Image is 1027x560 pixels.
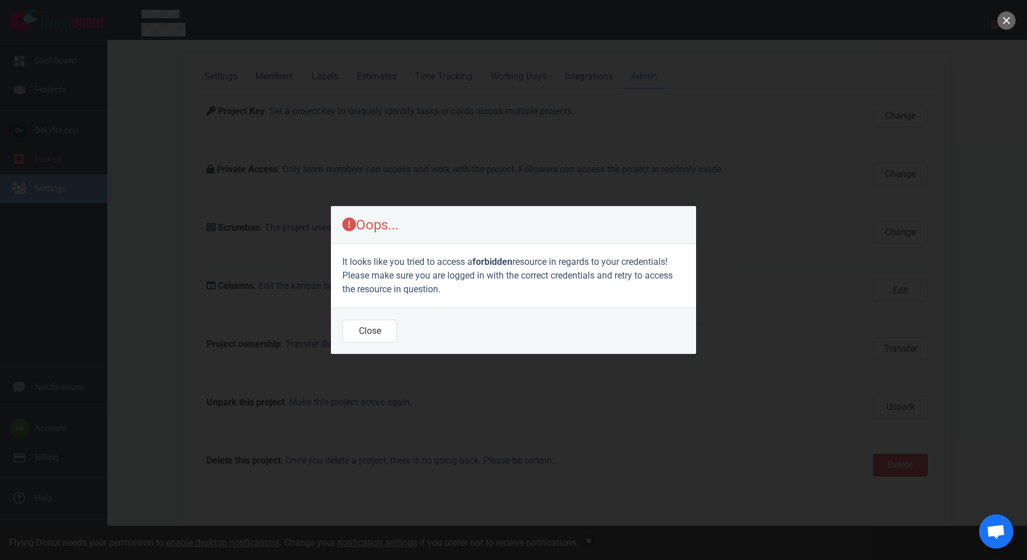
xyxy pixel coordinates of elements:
[331,244,696,308] section: It looks like you tried to access a resource in regards to your credentials! Please make sure you...
[472,256,512,267] b: forbidden
[342,320,397,343] button: Close
[997,11,1016,30] button: close
[979,514,1013,549] a: Chat öffnen
[342,217,685,232] p: Oops...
